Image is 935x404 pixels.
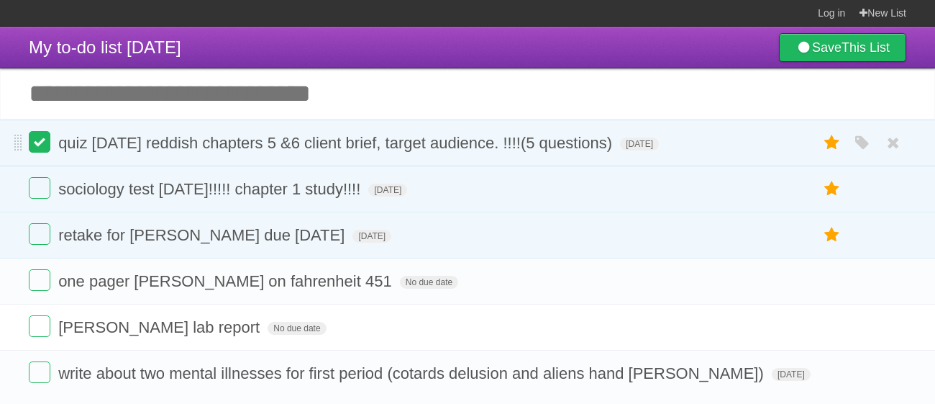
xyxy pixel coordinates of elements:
[29,315,50,337] label: Done
[58,226,348,244] span: retake for [PERSON_NAME] due [DATE]
[29,362,50,383] label: Done
[58,318,263,336] span: [PERSON_NAME] lab report
[772,368,811,381] span: [DATE]
[58,272,396,290] span: one pager [PERSON_NAME] on fahrenheit 451
[29,131,50,153] label: Done
[58,364,767,382] span: write about two mental illnesses for first period (cotards delusion and aliens hand [PERSON_NAME])
[818,131,846,155] label: Star task
[818,223,846,247] label: Star task
[400,276,458,289] span: No due date
[29,223,50,245] label: Done
[620,138,659,151] span: [DATE]
[29,37,181,57] span: My to-do list [DATE]
[29,269,50,291] label: Done
[58,180,364,198] span: sociology test [DATE]!!!!! chapter 1 study!!!!
[268,322,326,335] span: No due date
[368,184,407,197] span: [DATE]
[841,40,890,55] b: This List
[352,230,391,243] span: [DATE]
[779,33,906,62] a: SaveThis List
[818,177,846,201] label: Star task
[29,177,50,199] label: Done
[58,134,616,152] span: quiz [DATE] reddish chapters 5 &6 client brief, target audience. !!!!(5 questions)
